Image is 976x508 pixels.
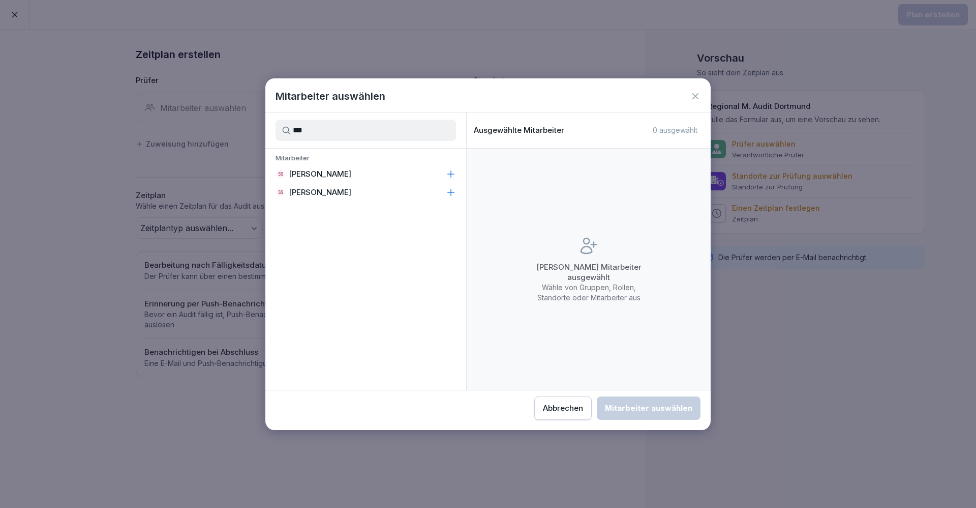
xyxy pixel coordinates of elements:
[276,89,385,104] h1: Mitarbeiter auswählen
[277,170,285,178] div: SS
[289,169,351,179] p: [PERSON_NAME]
[474,126,564,135] p: Ausgewählte Mitarbeiter
[277,188,285,196] div: SS
[597,397,700,420] button: Mitarbeiter auswählen
[528,283,650,303] p: Wähle von Gruppen, Rollen, Standorte oder Mitarbeiter aus
[528,262,650,283] p: [PERSON_NAME] Mitarbeiter ausgewählt
[605,403,692,414] div: Mitarbeiter auswählen
[265,154,466,165] p: Mitarbeiter
[534,397,592,420] button: Abbrechen
[653,126,697,135] p: 0 ausgewählt
[543,403,583,414] div: Abbrechen
[289,187,351,197] p: [PERSON_NAME]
